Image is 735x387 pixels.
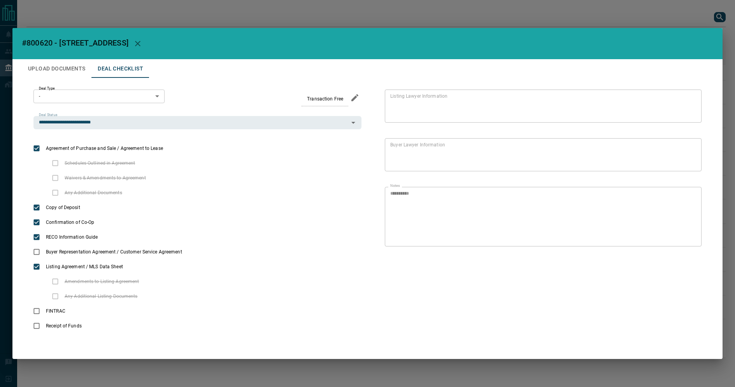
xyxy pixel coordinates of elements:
[39,86,55,91] label: Deal Type
[390,142,693,168] textarea: text field
[390,190,693,243] textarea: text field
[22,39,128,48] span: #800620 - [STREET_ADDRESS]
[390,93,693,120] textarea: text field
[33,90,165,103] div: -
[63,189,124,196] span: Any Additional Documents
[91,59,149,78] button: Deal Checklist
[44,145,165,152] span: Agreement of Purchase and Sale / Agreement to Lease
[44,263,125,270] span: Listing Agreement / MLS Data Sheet
[63,278,141,285] span: Amendments to Listing Agreement
[44,219,96,226] span: Confirmation of Co-Op
[44,322,84,329] span: Receipt of Funds
[39,113,57,118] label: Deal Status
[390,183,400,188] label: Notes
[44,308,67,315] span: FINTRAC
[348,91,361,104] button: edit
[44,234,100,241] span: RECO Information Guide
[63,174,148,181] span: Waivers & Amendments to Agreement
[348,117,359,128] button: Open
[63,293,140,300] span: Any Additional Listing Documents
[22,59,91,78] button: Upload Documents
[63,160,137,167] span: Schedules Outlined in Agreement
[44,204,82,211] span: Copy of Deposit
[44,248,184,255] span: Buyer Representation Agreement / Customer Service Agreement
